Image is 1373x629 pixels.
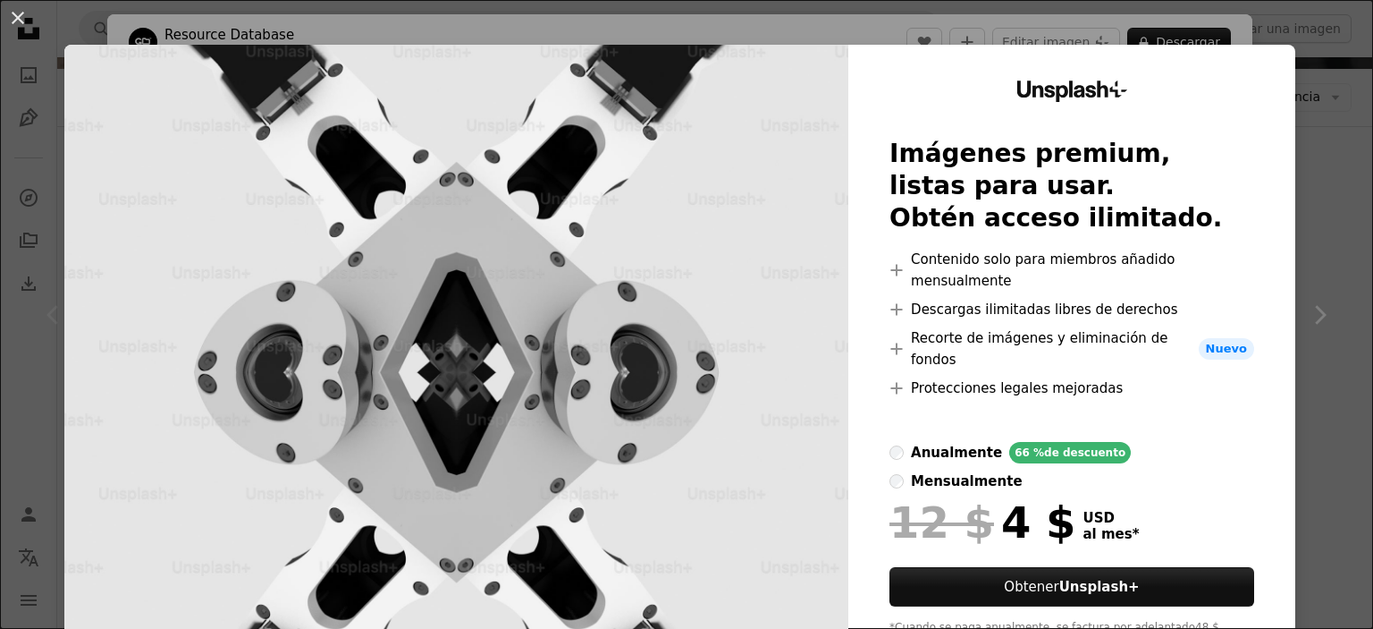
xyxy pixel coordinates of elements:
[1199,338,1254,360] span: Nuevo
[889,327,1254,370] li: Recorte de imágenes y eliminación de fondos
[1059,579,1140,595] strong: Unsplash+
[1083,510,1140,526] span: USD
[889,474,904,489] input: mensualmente
[1083,526,1140,542] span: al mes *
[889,249,1254,292] li: Contenido solo para miembros añadido mensualmente
[889,378,1254,399] li: Protecciones legales mejoradas
[889,299,1254,320] li: Descargas ilimitadas libres de derechos
[889,499,994,546] span: 12 $
[1009,442,1131,463] div: 66 % de descuento
[889,567,1254,607] button: ObtenerUnsplash+
[889,446,904,460] input: anualmente66 %de descuento
[889,138,1254,234] h2: Imágenes premium, listas para usar. Obtén acceso ilimitado.
[889,499,1075,546] div: 4 $
[911,442,1002,463] div: anualmente
[911,471,1022,492] div: mensualmente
